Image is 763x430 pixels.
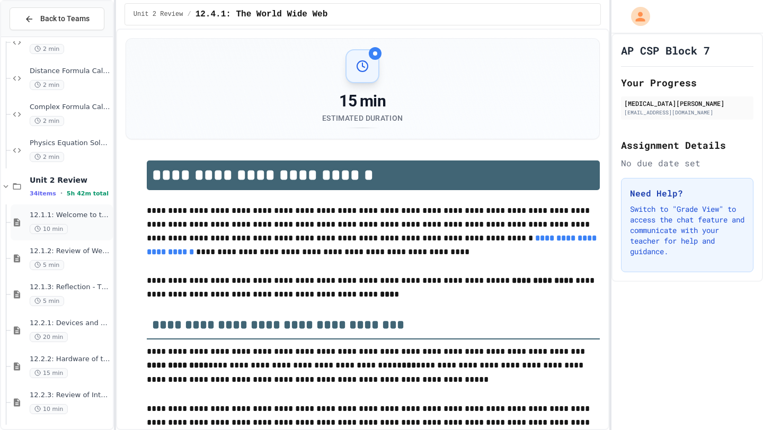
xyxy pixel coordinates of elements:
span: 5 min [30,296,64,306]
span: 2 min [30,152,64,162]
h3: Need Help? [630,187,744,200]
span: 12.1.1: Welcome to the Internet [30,211,111,220]
span: Physics Equation Solver [30,139,111,148]
button: Back to Teams [10,7,104,30]
h2: Your Progress [621,75,753,90]
div: 15 min [322,92,403,111]
span: Distance Formula Calculator [30,67,111,76]
span: Back to Teams [40,13,90,24]
span: Complex Formula Calculator [30,103,111,112]
p: Switch to "Grade View" to access the chat feature and communicate with your teacher for help and ... [630,204,744,257]
h2: Assignment Details [621,138,753,153]
span: 12.1.3: Reflection - The Internet and You [30,283,111,292]
div: [MEDICAL_DATA][PERSON_NAME] [624,98,750,108]
span: 15 min [30,368,68,378]
span: / [187,10,191,19]
h1: AP CSP Block 7 [621,43,710,58]
span: 5 min [30,260,64,270]
span: 20 min [30,332,68,342]
span: 5h 42m total [67,190,109,197]
span: 2 min [30,116,64,126]
span: 12.4.1: The World Wide Web [196,8,328,21]
span: 12.2.3: Review of Internet Hardware [30,391,111,400]
span: 10 min [30,404,68,414]
span: 12.2.1: Devices and Networks [30,319,111,328]
span: 2 min [30,80,64,90]
span: Unit 2 Review [134,10,183,19]
span: • [60,189,63,198]
span: 12.1.2: Review of Welcome to the Internet [30,247,111,256]
div: [EMAIL_ADDRESS][DOMAIN_NAME] [624,109,750,117]
div: No due date set [621,157,753,169]
span: Unit 2 Review [30,175,111,185]
span: 2 min [30,44,64,54]
span: 34 items [30,190,56,197]
span: 12.2.2: Hardware of the Internet [30,355,111,364]
span: 10 min [30,224,68,234]
div: My Account [620,4,653,29]
div: Estimated Duration [322,113,403,123]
